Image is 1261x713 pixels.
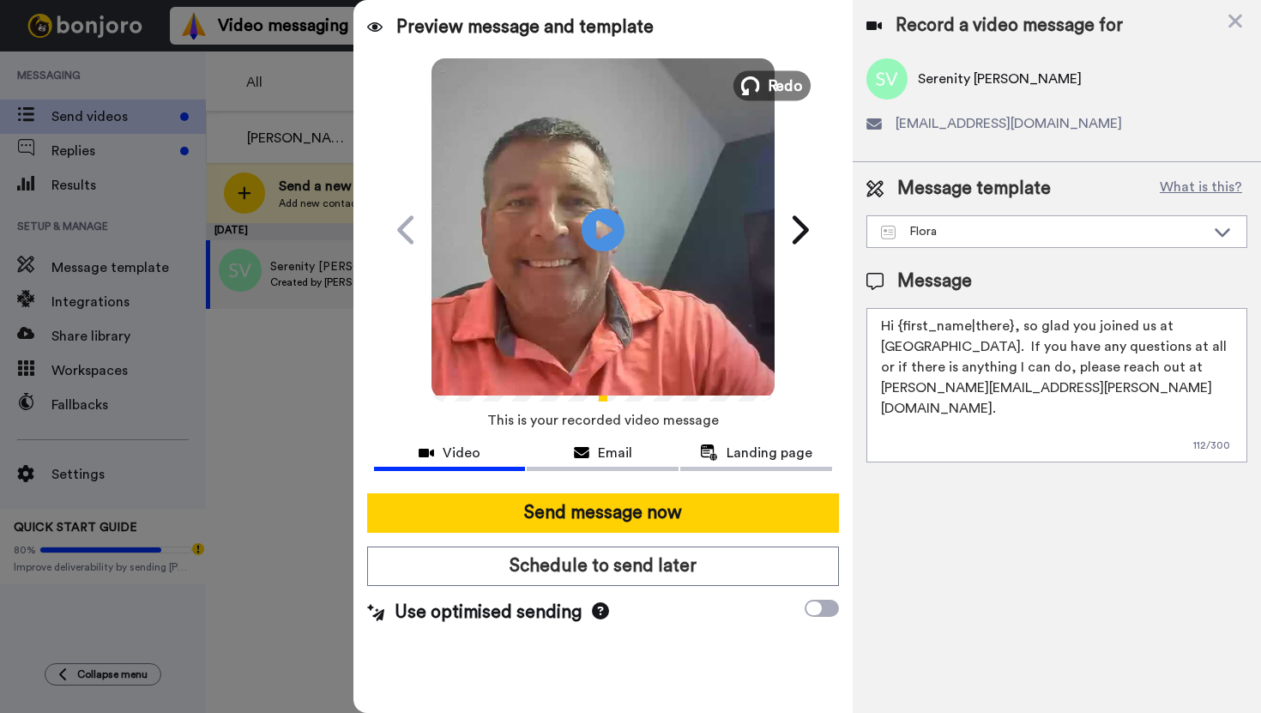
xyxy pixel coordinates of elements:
span: Message template [897,176,1051,202]
button: What is this? [1155,176,1247,202]
button: Schedule to send later [367,547,839,586]
div: Flora [881,223,1205,240]
span: Video [443,443,480,463]
textarea: Hi {first_name|there}, so glad you joined us at [GEOGRAPHIC_DATA]. If you have any questions at a... [866,308,1247,462]
button: Send message now [367,493,839,533]
span: Email [598,443,632,463]
span: Message [897,269,972,294]
span: Use optimised sending [395,600,582,625]
span: Landing page [727,443,812,463]
span: [EMAIL_ADDRESS][DOMAIN_NAME] [896,113,1122,134]
span: This is your recorded video message [487,402,719,439]
img: Message-temps.svg [881,226,896,239]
